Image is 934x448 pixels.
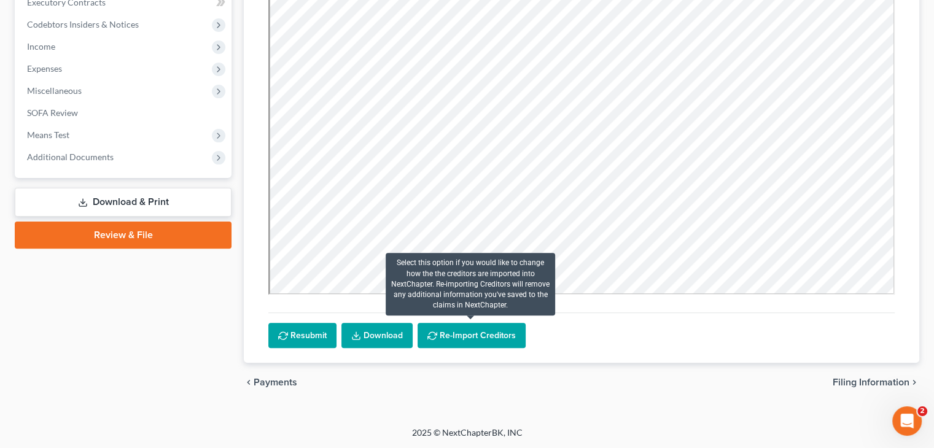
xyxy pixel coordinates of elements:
span: 2 [917,406,927,416]
i: chevron_left [244,377,254,387]
i: chevron_right [909,377,919,387]
button: Filing Information chevron_right [833,377,919,387]
span: SOFA Review [27,107,78,118]
a: Review & File [15,222,232,249]
iframe: Intercom live chat [892,406,922,436]
span: Filing Information [833,377,909,387]
a: Download [341,323,413,349]
span: Income [27,41,55,52]
span: Additional Documents [27,152,114,162]
span: Payments [254,377,297,387]
span: Means Test [27,129,69,140]
button: Resubmit [268,323,337,349]
a: Download & Print [15,188,232,217]
span: Codebtors Insiders & Notices [27,19,139,29]
button: Re-Import Creditors [418,323,526,349]
button: chevron_left Payments [244,377,297,387]
span: Expenses [27,63,62,74]
div: Select this option if you would like to change how the the creditors are imported into NextChapte... [386,253,555,315]
a: SOFA Review [17,102,232,124]
span: Miscellaneous [27,85,82,96]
